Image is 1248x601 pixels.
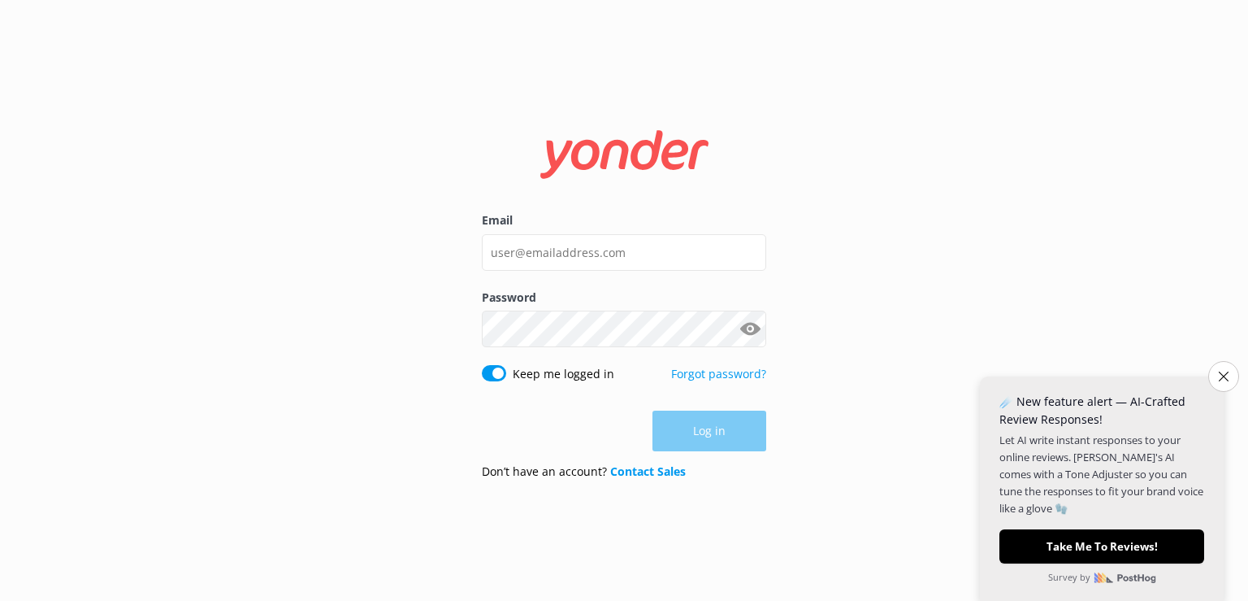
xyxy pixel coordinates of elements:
[482,234,766,271] input: user@emailaddress.com
[671,366,766,381] a: Forgot password?
[610,464,686,479] a: Contact Sales
[482,289,766,307] label: Password
[482,211,766,229] label: Email
[482,463,686,481] p: Don’t have an account?
[734,313,766,346] button: Show password
[513,365,614,383] label: Keep me logged in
